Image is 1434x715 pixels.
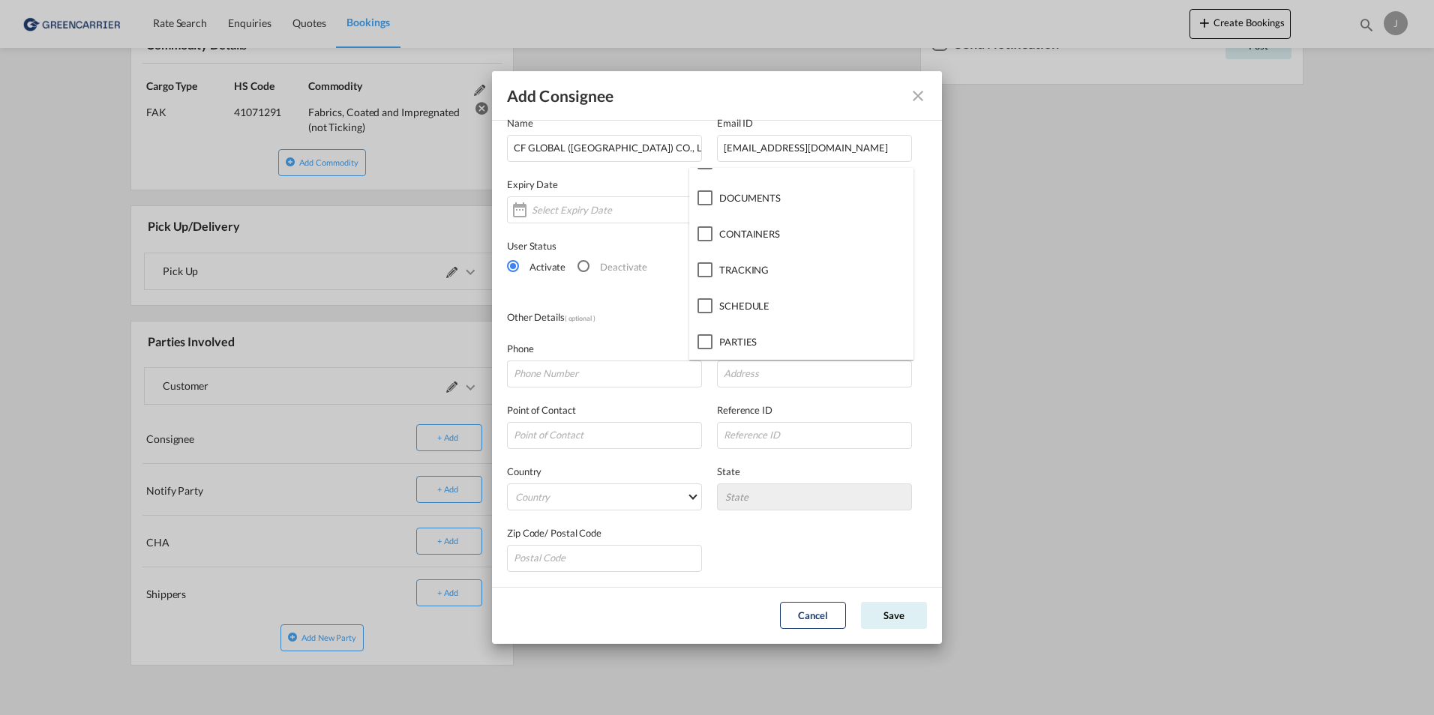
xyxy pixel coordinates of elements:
span: SCHEDULE [719,300,769,312]
body: Editor, editor2 [15,15,343,31]
span: DOCUMENTS [719,192,781,204]
span: TRACKING [719,264,769,276]
span: PARTIES [719,336,757,348]
span: CONTAINERS [719,228,780,240]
